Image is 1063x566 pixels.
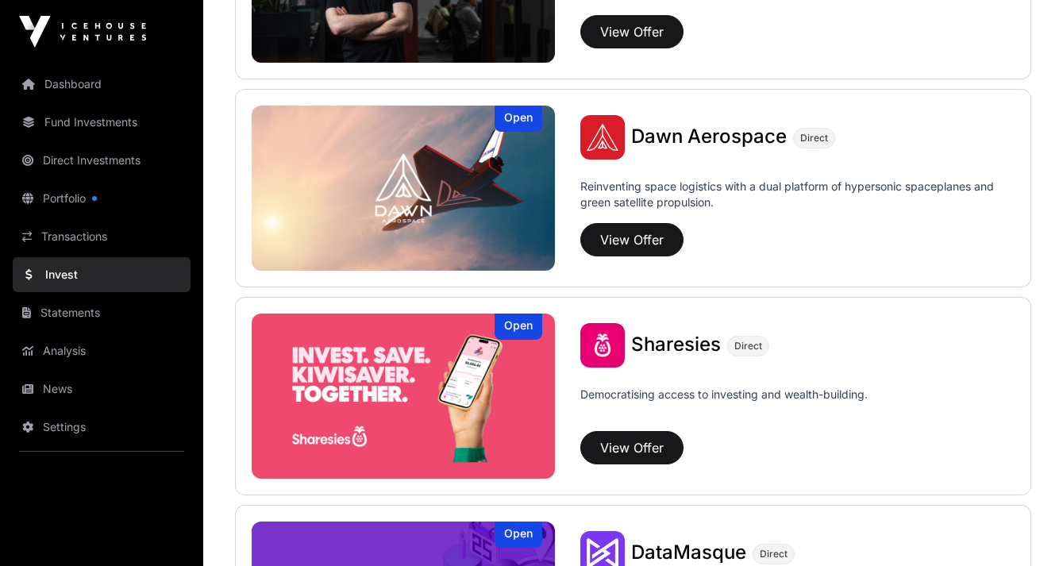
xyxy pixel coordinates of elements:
a: Sharesies [631,335,721,356]
img: Sharesies [580,323,625,368]
iframe: Chat Widget [984,490,1063,566]
a: Settings [13,410,191,445]
a: SharesiesOpen [252,314,555,479]
span: Dawn Aerospace [631,125,787,148]
span: Direct [760,548,788,560]
div: Open [495,522,542,548]
button: View Offer [580,15,684,48]
span: Direct [734,340,762,352]
div: Open [495,314,542,340]
p: Democratising access to investing and wealth-building. [580,387,868,425]
div: Open [495,106,542,132]
a: News [13,372,191,406]
span: DataMasque [631,541,746,564]
span: Direct [800,132,828,144]
img: Dawn Aerospace [252,106,555,271]
a: Statements [13,295,191,330]
img: Sharesies [252,314,555,479]
button: View Offer [580,223,684,256]
span: Sharesies [631,333,721,356]
a: Dawn AerospaceOpen [252,106,555,271]
button: View Offer [580,431,684,464]
a: Dashboard [13,67,191,102]
a: Dawn Aerospace [631,127,787,148]
a: Invest [13,257,191,292]
img: Icehouse Ventures Logo [19,16,146,48]
a: Direct Investments [13,143,191,178]
a: Analysis [13,333,191,368]
a: Transactions [13,219,191,254]
a: Portfolio [13,181,191,216]
a: Fund Investments [13,105,191,140]
img: Dawn Aerospace [580,115,625,160]
a: DataMasque [631,543,746,564]
p: Reinventing space logistics with a dual platform of hypersonic spaceplanes and green satellite pr... [580,179,1015,217]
